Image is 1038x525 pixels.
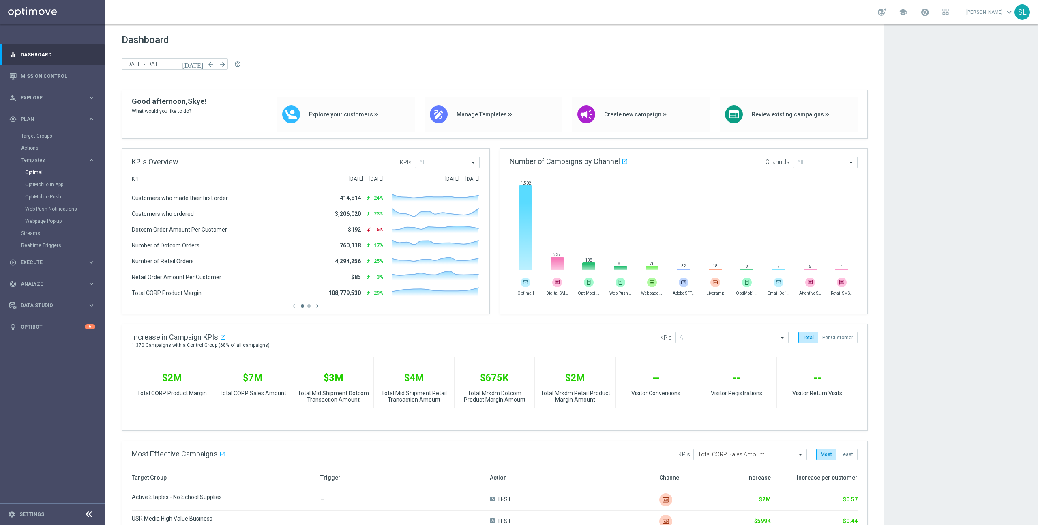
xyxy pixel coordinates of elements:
div: Target Groups [21,130,105,142]
button: Templates keyboard_arrow_right [21,157,96,164]
span: Data Studio [21,303,88,308]
div: OptiMobile Push [25,191,105,203]
div: Mission Control [9,65,95,87]
i: keyboard_arrow_right [88,258,95,266]
span: Analyze [21,282,88,286]
span: Explore [21,95,88,100]
div: Dashboard [9,44,95,65]
div: Plan [9,116,88,123]
i: person_search [9,94,17,101]
a: Realtime Triggers [21,242,84,249]
div: Data Studio [9,302,88,309]
i: settings [8,511,15,518]
div: Analyze [9,280,88,288]
button: Mission Control [9,73,96,80]
button: lightbulb Optibot 6 [9,324,96,330]
a: Web Push Notifications [25,206,84,212]
a: Actions [21,145,84,151]
i: keyboard_arrow_right [88,94,95,101]
button: Data Studio keyboard_arrow_right [9,302,96,309]
i: play_circle_outline [9,259,17,266]
button: equalizer Dashboard [9,52,96,58]
div: 6 [85,324,95,329]
i: keyboard_arrow_right [88,115,95,123]
a: OptiMobile Push [25,194,84,200]
div: Optibot [9,316,95,338]
span: Execute [21,260,88,265]
a: Settings [19,512,44,517]
a: Optimail [25,169,84,176]
div: Execute [9,259,88,266]
span: Templates [21,158,79,163]
div: Explore [9,94,88,101]
span: school [899,8,907,17]
button: gps_fixed Plan keyboard_arrow_right [9,116,96,123]
a: Target Groups [21,133,84,139]
div: Web Push Notifications [25,203,105,215]
span: Plan [21,117,88,122]
button: person_search Explore keyboard_arrow_right [9,95,96,101]
i: keyboard_arrow_right [88,301,95,309]
i: lightbulb [9,323,17,331]
div: Templates [21,158,88,163]
span: keyboard_arrow_down [1005,8,1014,17]
a: Optibot [21,316,85,338]
div: OptiMobile In-App [25,179,105,191]
div: Webpage Pop-up [25,215,105,227]
button: play_circle_outline Execute keyboard_arrow_right [9,259,96,266]
a: Streams [21,230,84,237]
div: Realtime Triggers [21,239,105,252]
i: gps_fixed [9,116,17,123]
button: track_changes Analyze keyboard_arrow_right [9,281,96,287]
i: keyboard_arrow_right [88,157,95,164]
div: Streams [21,227,105,239]
a: Dashboard [21,44,95,65]
div: Actions [21,142,105,154]
i: keyboard_arrow_right [88,280,95,288]
a: [PERSON_NAME]keyboard_arrow_down [965,6,1014,18]
div: Templates [21,154,105,227]
a: OptiMobile In-App [25,181,84,188]
div: Optimail [25,166,105,179]
div: SL [1014,4,1030,20]
a: Webpage Pop-up [25,218,84,224]
i: equalizer [9,51,17,58]
i: track_changes [9,280,17,288]
a: Mission Control [21,65,95,87]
